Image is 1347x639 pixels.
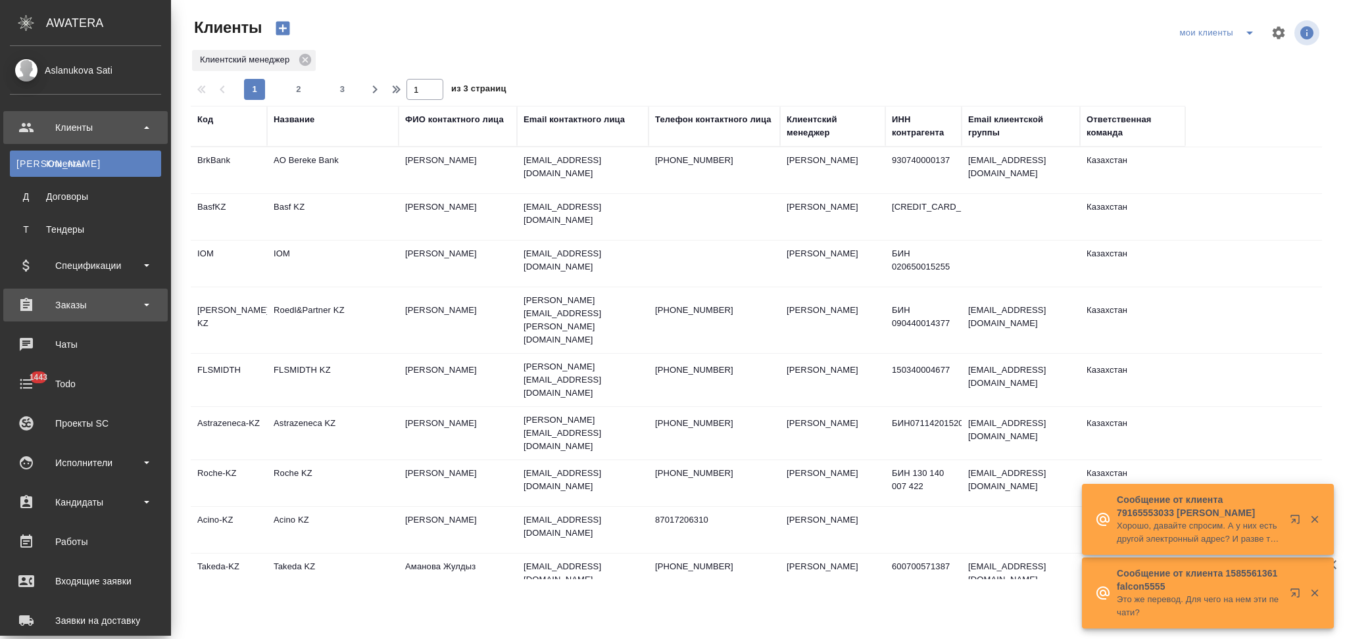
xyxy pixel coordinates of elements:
[780,241,885,287] td: [PERSON_NAME]
[962,147,1080,193] td: [EMAIL_ADDRESS][DOMAIN_NAME]
[524,414,642,453] p: [PERSON_NAME][EMAIL_ADDRESS][DOMAIN_NAME]
[1282,506,1313,538] button: Открыть в новой вкладке
[399,507,517,553] td: [PERSON_NAME]
[524,294,642,346] p: [PERSON_NAME][EMAIL_ADDRESS][PERSON_NAME][DOMAIN_NAME]
[3,604,168,637] a: Заявки на доставку
[780,194,885,240] td: [PERSON_NAME]
[780,410,885,456] td: [PERSON_NAME]
[1080,554,1185,600] td: Казахстан
[1080,410,1185,456] td: Казахстан
[191,357,267,403] td: FLSMIDTH
[962,410,1080,456] td: [EMAIL_ADDRESS][DOMAIN_NAME]
[267,507,399,553] td: Acino KZ
[16,223,155,236] div: Тендеры
[10,532,161,552] div: Работы
[451,81,506,100] span: из 3 страниц
[399,410,517,456] td: [PERSON_NAME]
[524,360,642,400] p: [PERSON_NAME][EMAIL_ADDRESS][DOMAIN_NAME]
[267,241,399,287] td: IOM
[655,513,773,527] p: 87017206310
[191,297,267,343] td: [PERSON_NAME]-KZ
[399,147,517,193] td: [PERSON_NAME]
[524,560,642,586] p: [EMAIL_ADDRESS][DOMAIN_NAME]
[655,364,773,377] p: [PHONE_NUMBER]
[10,453,161,473] div: Исполнители
[267,410,399,456] td: Astrazeneca KZ
[399,460,517,506] td: [PERSON_NAME]
[3,565,168,598] a: Входящие заявки
[267,460,399,506] td: Roche KZ
[191,194,267,240] td: BasfKZ
[267,194,399,240] td: Basf KZ
[191,460,267,506] td: Roche-KZ
[962,460,1080,506] td: [EMAIL_ADDRESS][DOMAIN_NAME]
[655,113,771,126] div: Телефон контактного лица
[655,417,773,430] p: [PHONE_NUMBER]
[968,113,1073,139] div: Email клиентской группы
[10,118,161,137] div: Клиенты
[10,151,161,177] a: [PERSON_NAME]Клиенты
[524,201,642,227] p: [EMAIL_ADDRESS][DOMAIN_NAME]
[10,414,161,433] div: Проекты SC
[892,113,955,139] div: ИНН контрагента
[885,194,962,240] td: [CREDIT_CARD_NUMBER]
[1294,20,1322,45] span: Посмотреть информацию
[524,247,642,273] p: [EMAIL_ADDRESS][DOMAIN_NAME]
[1117,567,1281,593] p: Сообщение от клиента 1585561361 falcon5555
[288,83,309,96] span: 2
[399,241,517,287] td: [PERSON_NAME]
[191,410,267,456] td: Astrazeneca-KZ
[3,328,168,361] a: Чаты
[10,295,161,315] div: Заказы
[3,525,168,558] a: Работы
[191,554,267,600] td: Takeda-KZ
[780,357,885,403] td: [PERSON_NAME]
[1301,587,1328,599] button: Закрыть
[191,17,262,38] span: Клиенты
[191,507,267,553] td: Acino-KZ
[3,407,168,440] a: Проекты SC
[1282,580,1313,611] button: Открыть в новой вкладке
[780,147,885,193] td: [PERSON_NAME]
[1176,22,1263,43] div: split button
[267,17,299,39] button: Создать
[288,79,309,100] button: 2
[10,611,161,630] div: Заявки на доставку
[332,83,353,96] span: 3
[267,297,399,343] td: Roedl&Partner KZ
[10,256,161,275] div: Спецификации
[885,147,962,193] td: 930740000137
[885,460,962,506] td: БИН 130 140 007 422
[10,216,161,243] a: ТТендеры
[962,357,1080,403] td: [EMAIL_ADDRESS][DOMAIN_NAME]
[655,467,773,480] p: [PHONE_NUMBER]
[267,554,399,600] td: Takeda KZ
[16,190,155,203] div: Договоры
[10,374,161,394] div: Todo
[399,194,517,240] td: [PERSON_NAME]
[10,183,161,210] a: ДДоговоры
[780,297,885,343] td: [PERSON_NAME]
[885,241,962,287] td: БИН 020650015255
[962,297,1080,343] td: [EMAIL_ADDRESS][DOMAIN_NAME]
[780,460,885,506] td: [PERSON_NAME]
[267,357,399,403] td: FLSMIDTH KZ
[22,371,55,384] span: 1443
[962,554,1080,600] td: [EMAIL_ADDRESS][DOMAIN_NAME]
[1117,519,1281,546] p: Хорошо, давайте спросим. А у них есть другой электронный адрес? И разве тот с короткого ранее отправ
[780,554,885,600] td: [PERSON_NAME]
[1080,194,1185,240] td: Казахстан
[787,113,879,139] div: Клиентский менеджер
[524,467,642,493] p: [EMAIL_ADDRESS][DOMAIN_NAME]
[399,357,517,403] td: [PERSON_NAME]
[780,507,885,553] td: [PERSON_NAME]
[332,79,353,100] button: 3
[10,63,161,78] div: Aslanukova Sati
[191,241,267,287] td: IOM
[524,513,642,540] p: [EMAIL_ADDRESS][DOMAIN_NAME]
[10,492,161,512] div: Кандидаты
[885,297,962,343] td: БИН 090440014377
[1080,460,1185,506] td: Казахстан
[200,53,294,66] p: Клиентский менеджер
[524,113,625,126] div: Email контактного лица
